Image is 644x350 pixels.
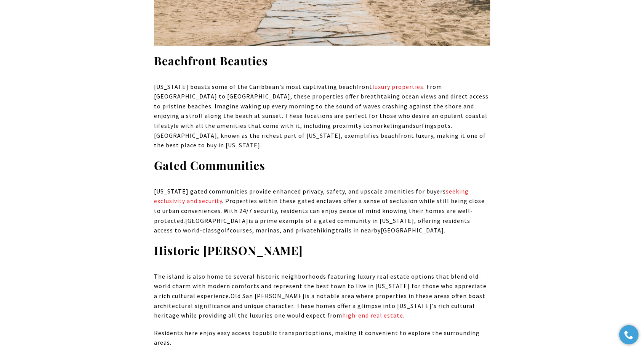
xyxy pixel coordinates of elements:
[154,158,265,173] strong: Gated Communities
[342,311,403,319] a: high-end real estate
[217,226,230,234] span: golf
[154,273,487,319] span: The island is also home to several historic neighborhoods featuring luxury real estate options th...
[154,187,485,234] span: [US_STATE] gated communities provide enhanced privacy, safety, and upscale amenities for buyers ....
[381,226,444,234] span: [GEOGRAPHIC_DATA]
[154,53,268,68] strong: Beachfront Beauties
[370,122,402,129] span: snorkeling
[317,226,335,234] span: hiking
[154,243,303,258] strong: Historic [PERSON_NAME]
[413,122,434,129] span: surfing
[231,292,305,300] span: Old San [PERSON_NAME]
[259,329,308,337] span: public transport
[185,217,248,224] span: [GEOGRAPHIC_DATA]
[372,83,423,90] a: luxury properties
[154,83,489,149] span: [US_STATE] boasts some of the Caribbean's most captivating beachfront . From [GEOGRAPHIC_DATA] to...
[154,329,480,347] span: Residents here enjoy easy access to options, making it convenient to explore the surrounding areas.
